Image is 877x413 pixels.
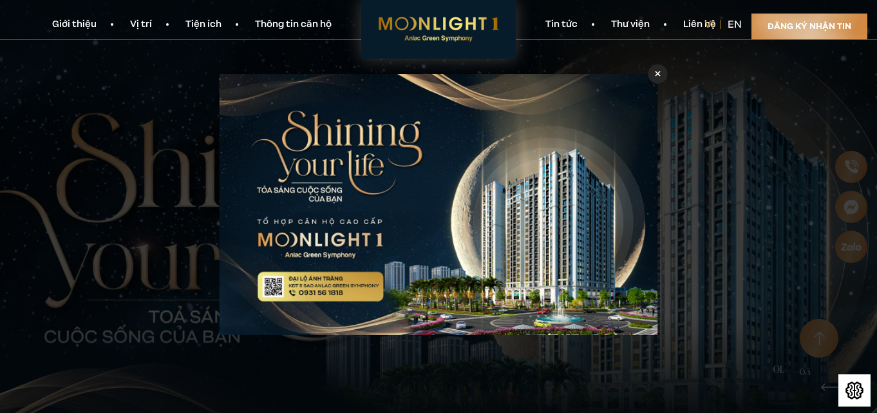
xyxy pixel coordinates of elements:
[704,17,714,32] a: vi
[35,18,113,32] a: Giới thiệu
[666,18,733,32] a: Liên hệ
[751,14,867,39] a: Đăng ký nhận tin
[728,17,742,32] a: en
[113,18,169,32] a: Vị trí
[238,18,348,32] a: Thông tin căn hộ
[594,18,666,32] a: Thư viện
[529,18,594,32] a: Tin tức
[169,18,238,32] a: Tiện ích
